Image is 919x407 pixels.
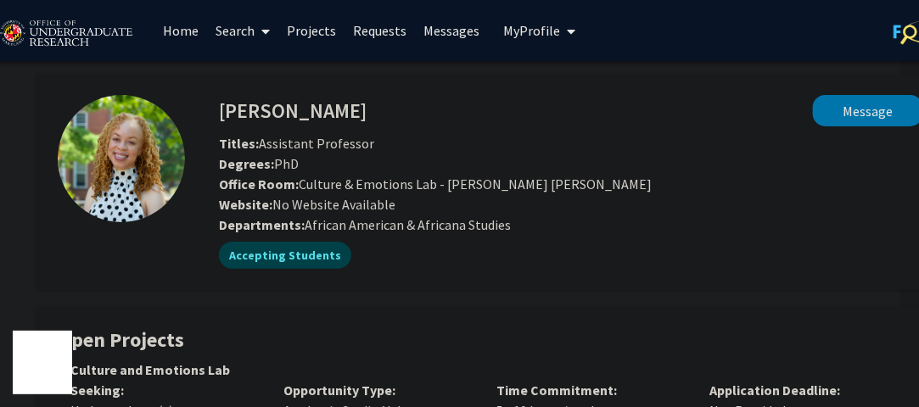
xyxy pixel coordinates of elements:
a: Home [154,1,207,60]
b: Website: [219,196,272,213]
p: Opportunity Type: [283,380,471,400]
b: Degrees: [219,155,274,172]
b: Office Room: [219,176,299,192]
p: Seeking: [70,380,258,400]
h4: [PERSON_NAME] [219,95,367,126]
iframe: Chat [13,331,72,394]
span: African American & Africana Studies [305,216,511,233]
span: My Profile [503,22,560,39]
span: Culture & Emotions Lab - [PERSON_NAME] [PERSON_NAME] [219,176,652,192]
span: PhD [219,155,299,172]
b: Departments: [219,216,305,233]
a: Requests [345,1,415,60]
a: Search [207,1,278,60]
a: Messages [415,1,488,60]
p: Application Deadline: [710,380,898,400]
a: Projects [278,1,345,60]
b: Titles: [219,135,259,152]
p: Time Commitment: [497,380,685,400]
img: Profile Picture [58,95,185,222]
span: No Website Available [219,196,395,213]
mat-chip: Accepting Students [219,242,351,269]
span: Assistant Professor [219,135,374,152]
